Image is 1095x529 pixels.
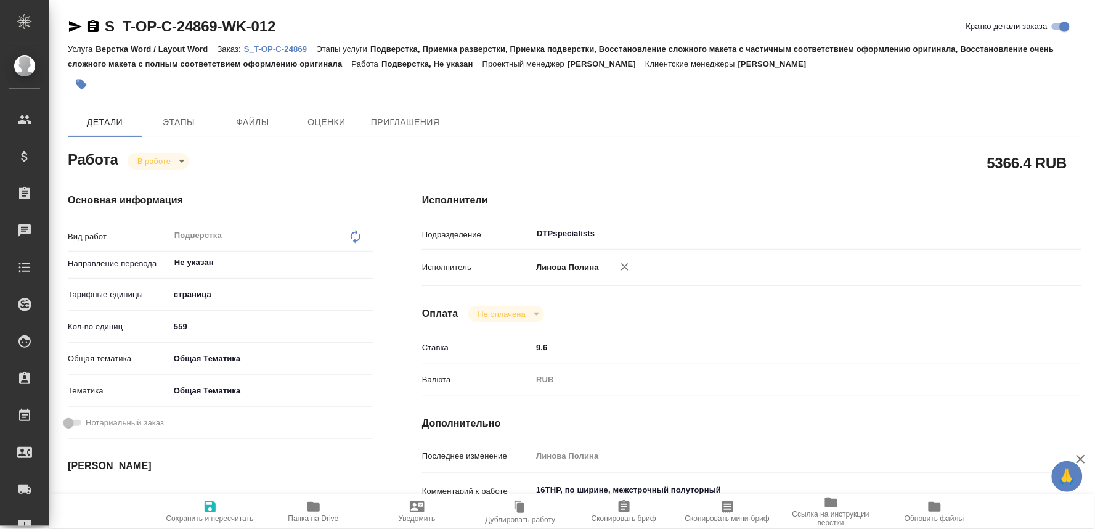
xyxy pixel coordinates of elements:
span: Кратко детали заказа [966,20,1048,33]
p: Работа [352,59,382,68]
p: Проектный менеджер [482,59,568,68]
button: Не оплачена [474,309,529,319]
input: Пустое поле [532,447,1027,465]
button: Open [1020,232,1022,235]
p: Услуга [68,44,96,54]
p: Ставка [422,342,532,354]
h4: [PERSON_NAME] [68,459,373,474]
input: ✎ Введи что-нибудь [532,338,1027,356]
span: Оценки [297,115,356,130]
p: Валюта [422,374,532,386]
span: Нотариальный заказ [86,417,164,429]
h2: Работа [68,147,118,170]
h4: Дополнительно [422,416,1081,431]
div: Общая Тематика [169,348,373,369]
button: Сохранить и пересчитать [158,494,262,529]
p: Заказ: [218,44,244,54]
button: Добавить тэг [68,71,95,98]
span: Дублировать работу [486,515,556,524]
div: В работе [128,153,189,170]
h2: 5366.4 RUB [987,152,1067,173]
div: страница [169,284,373,305]
span: Приглашения [371,115,440,130]
p: [PERSON_NAME] [568,59,645,68]
a: S_T-OP-C-24869 [244,43,316,54]
p: Клиентские менеджеры [645,59,738,68]
div: RUB [532,369,1027,390]
a: S_T-OP-C-24869-WK-012 [105,18,275,35]
button: Удалить исполнителя [611,253,638,281]
button: Скопировать бриф [572,494,676,529]
button: Папка на Drive [262,494,365,529]
p: Тематика [68,385,169,397]
span: Сохранить и пересчитать [166,514,254,523]
span: Скопировать мини-бриф [685,514,770,523]
p: Последнее изменение [422,450,532,462]
p: Вид работ [68,231,169,243]
p: Дата начала работ [68,493,169,506]
div: Общая Тематика [169,380,373,401]
button: Скопировать мини-бриф [676,494,780,529]
p: S_T-OP-C-24869 [244,44,316,54]
p: Направление перевода [68,258,169,270]
p: [PERSON_NAME] [738,59,816,68]
span: Детали [75,115,134,130]
button: Дублировать работу [469,494,572,529]
button: Скопировать ссылку [86,19,100,34]
span: Уведомить [399,514,436,523]
p: Этапы услуги [316,44,370,54]
p: Подразделение [422,229,532,241]
div: В работе [468,306,544,322]
p: Комментарий к работе [422,485,532,498]
textarea: 16ТНР, по ширине, межстрочный полуторный [532,480,1027,501]
input: ✎ Введи что-нибудь [169,490,277,508]
p: Верстка Word / Layout Word [96,44,217,54]
p: Подверстка, Приемка разверстки, Приемка подверстки, Восстановление сложного макета с частичным со... [68,44,1054,68]
input: ✎ Введи что-нибудь [169,318,373,335]
h4: Исполнители [422,193,1081,208]
button: Обновить файлы [883,494,987,529]
button: Скопировать ссылку для ЯМессенджера [68,19,83,34]
p: Линова Полина [532,261,599,274]
p: Подверстка, Не указан [381,59,482,68]
span: Скопировать бриф [592,514,656,523]
p: Кол-во единиц [68,321,169,333]
span: Файлы [223,115,282,130]
button: Уведомить [365,494,469,529]
h4: Оплата [422,306,458,321]
p: Тарифные единицы [68,289,169,301]
p: Общая тематика [68,353,169,365]
button: 🙏 [1052,461,1083,492]
span: Ссылка на инструкции верстки [787,510,876,527]
span: Этапы [149,115,208,130]
span: Обновить файлы [905,514,964,523]
p: Исполнитель [422,261,532,274]
span: Папка на Drive [288,514,339,523]
button: Ссылка на инструкции верстки [780,494,883,529]
button: В работе [134,156,174,166]
h4: Основная информация [68,193,373,208]
button: Open [366,261,368,264]
span: 🙏 [1057,464,1078,490]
